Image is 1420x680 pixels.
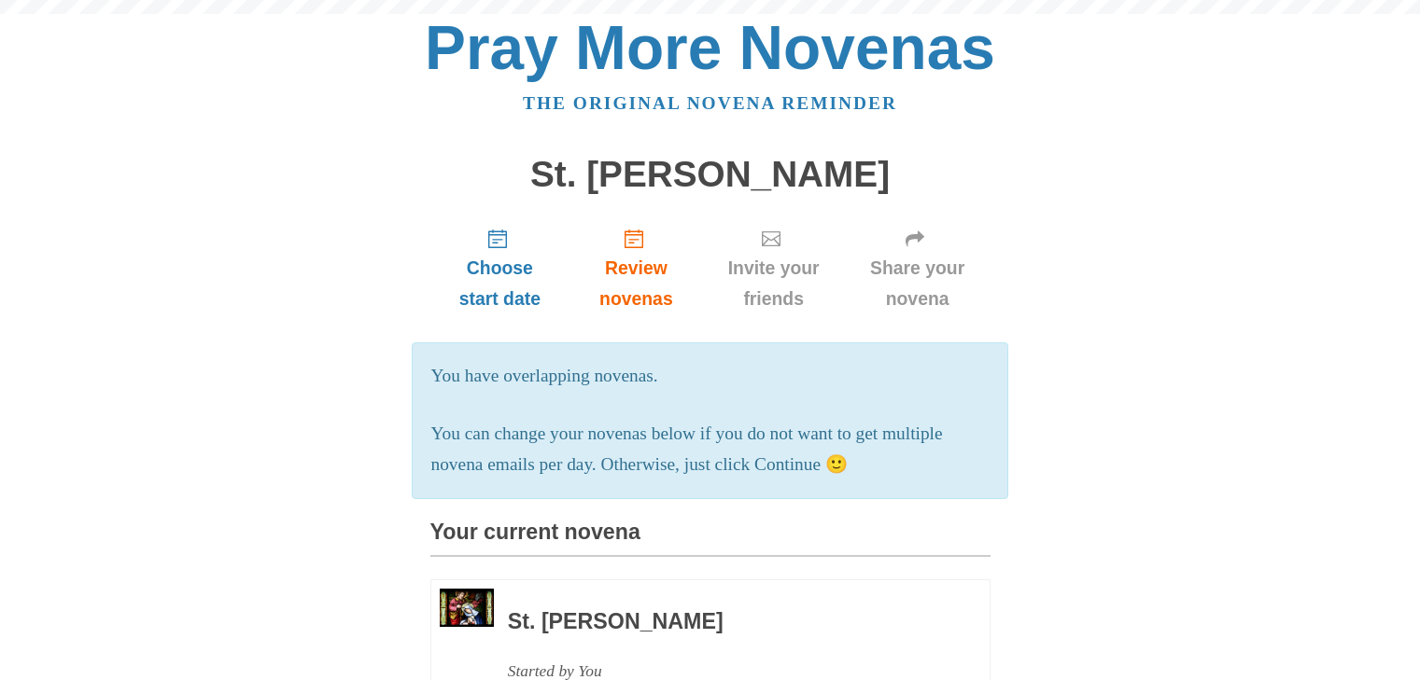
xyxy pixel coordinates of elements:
a: Review novenas [569,213,702,324]
h3: St. [PERSON_NAME] [508,610,939,634]
a: Pray More Novenas [425,13,995,82]
span: Choose start date [449,253,552,314]
span: Share your novena [864,253,972,314]
p: You have overlapping novenas. [431,361,990,392]
span: Invite your friends [722,253,826,314]
h3: Your current novena [430,520,991,557]
a: The original novena reminder [523,93,897,113]
a: Choose start date [430,213,570,324]
a: Share your novena [845,213,991,324]
h1: St. [PERSON_NAME] [430,155,991,195]
p: You can change your novenas below if you do not want to get multiple novena emails per day. Other... [431,419,990,480]
img: Novena image [440,589,494,626]
span: Review novenas [588,253,683,314]
a: Invite your friends [703,213,845,324]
